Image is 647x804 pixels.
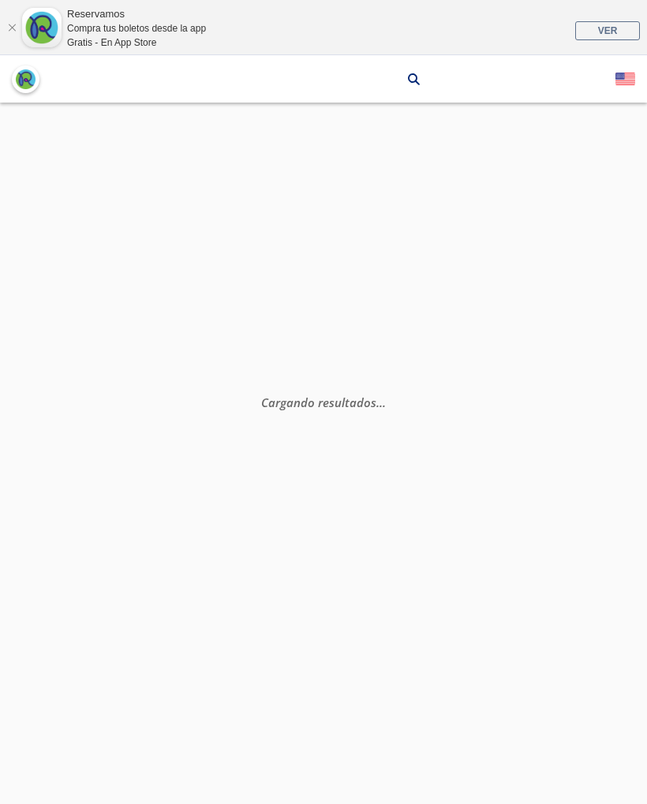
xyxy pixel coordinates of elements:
[335,71,396,88] p: Apatzingán
[67,36,206,50] div: Gratis - En App Store
[7,23,17,32] a: Cerrar
[12,65,39,93] button: back
[380,394,383,409] span: .
[376,394,380,409] span: .
[261,394,386,409] em: Cargando resultados
[67,6,206,22] div: Reservamos
[383,394,386,409] span: .
[598,25,618,36] span: VER
[204,71,316,88] p: [GEOGRAPHIC_DATA]
[575,21,640,40] a: VER
[67,21,206,36] div: Compra tus boletos desde la app
[615,69,635,89] button: English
